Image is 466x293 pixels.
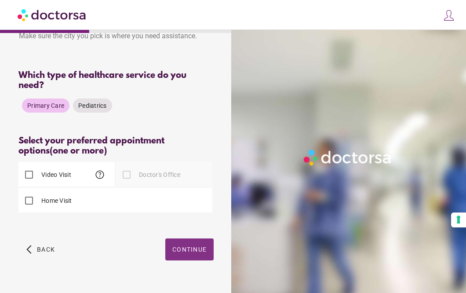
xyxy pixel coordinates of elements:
[23,238,58,260] button: arrow_back_ios Back
[95,169,105,180] span: help
[172,246,207,253] span: Continue
[40,170,71,179] label: Video Visit
[37,246,55,253] span: Back
[40,196,72,205] label: Home Visit
[18,27,214,47] div: Make sure the city you pick is where you need assistance.
[50,146,107,156] span: (one or more)
[18,5,87,25] img: Doctorsa.com
[18,136,214,156] div: Select your preferred appointment options
[18,70,214,91] div: Which type of healthcare service do you need?
[301,147,394,168] img: Logo-Doctorsa-trans-White-partial-flat.png
[78,102,107,109] span: Pediatrics
[137,170,180,179] label: Doctor's Office
[27,102,64,109] span: Primary Care
[165,238,214,260] button: Continue
[451,212,466,227] button: Your consent preferences for tracking technologies
[443,9,455,22] img: icons8-customer-100.png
